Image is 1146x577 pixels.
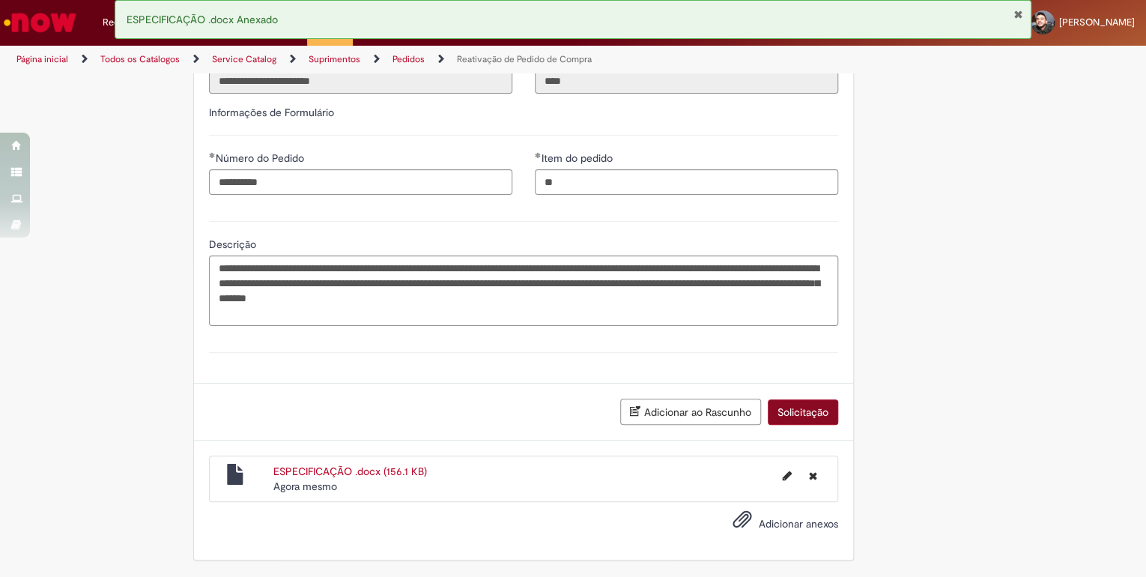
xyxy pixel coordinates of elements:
time: 01/09/2025 10:17:24 [273,480,337,493]
a: Service Catalog [212,53,276,65]
span: Adicionar anexos [759,517,838,531]
input: Título [209,68,512,94]
span: Obrigatório Preenchido [535,152,542,158]
span: [PERSON_NAME] [1059,16,1135,28]
span: Requisições [103,15,155,30]
span: Número do Pedido [216,151,307,165]
a: ESPECIFICAÇÃO .docx (156.1 KB) [273,465,427,478]
a: Página inicial [16,53,68,65]
button: Fechar Notificação [1013,8,1023,20]
span: Item do pedido [542,151,616,165]
button: Adicionar anexos [729,506,756,540]
span: Descrição [209,238,259,251]
img: ServiceNow [1,7,79,37]
textarea: Descrição [209,256,838,326]
span: Obrigatório Preenchido [209,152,216,158]
span: Agora mesmo [273,480,337,493]
a: Suprimentos [309,53,360,65]
button: Editar nome de arquivo ESPECIFICAÇÃO .docx [774,464,801,488]
ul: Trilhas de página [11,46,753,73]
input: Código da Unidade [535,68,838,94]
label: Informações de Formulário [209,106,334,119]
a: Reativação de Pedido de Compra [457,53,592,65]
a: Pedidos [392,53,425,65]
a: Todos os Catálogos [100,53,180,65]
input: Item do pedido [535,169,838,195]
span: ESPECIFICAÇÃO .docx Anexado [127,13,278,26]
button: Solicitação [768,399,838,425]
button: Adicionar ao Rascunho [620,399,761,425]
button: Excluir ESPECIFICAÇÃO .docx [800,464,826,488]
input: Número do Pedido [209,169,512,195]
